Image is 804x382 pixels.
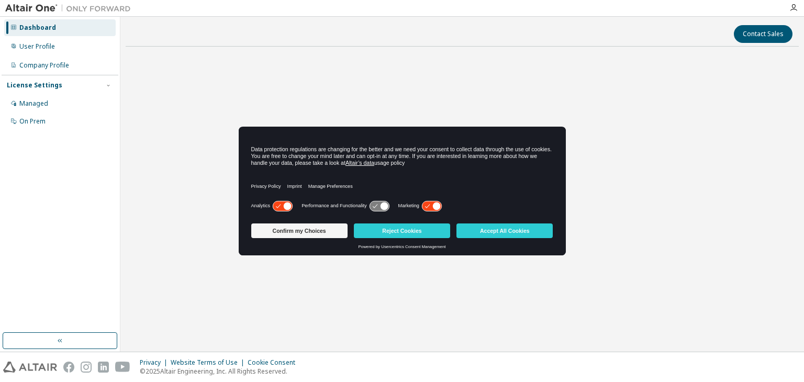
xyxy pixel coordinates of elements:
[63,362,74,373] img: facebook.svg
[5,3,136,14] img: Altair One
[248,358,301,367] div: Cookie Consent
[734,25,792,43] button: Contact Sales
[19,99,48,108] div: Managed
[7,81,62,89] div: License Settings
[81,362,92,373] img: instagram.svg
[3,362,57,373] img: altair_logo.svg
[19,117,46,126] div: On Prem
[98,362,109,373] img: linkedin.svg
[19,24,56,32] div: Dashboard
[140,358,171,367] div: Privacy
[19,61,69,70] div: Company Profile
[19,42,55,51] div: User Profile
[115,362,130,373] img: youtube.svg
[171,358,248,367] div: Website Terms of Use
[140,367,301,376] p: © 2025 Altair Engineering, Inc. All Rights Reserved.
